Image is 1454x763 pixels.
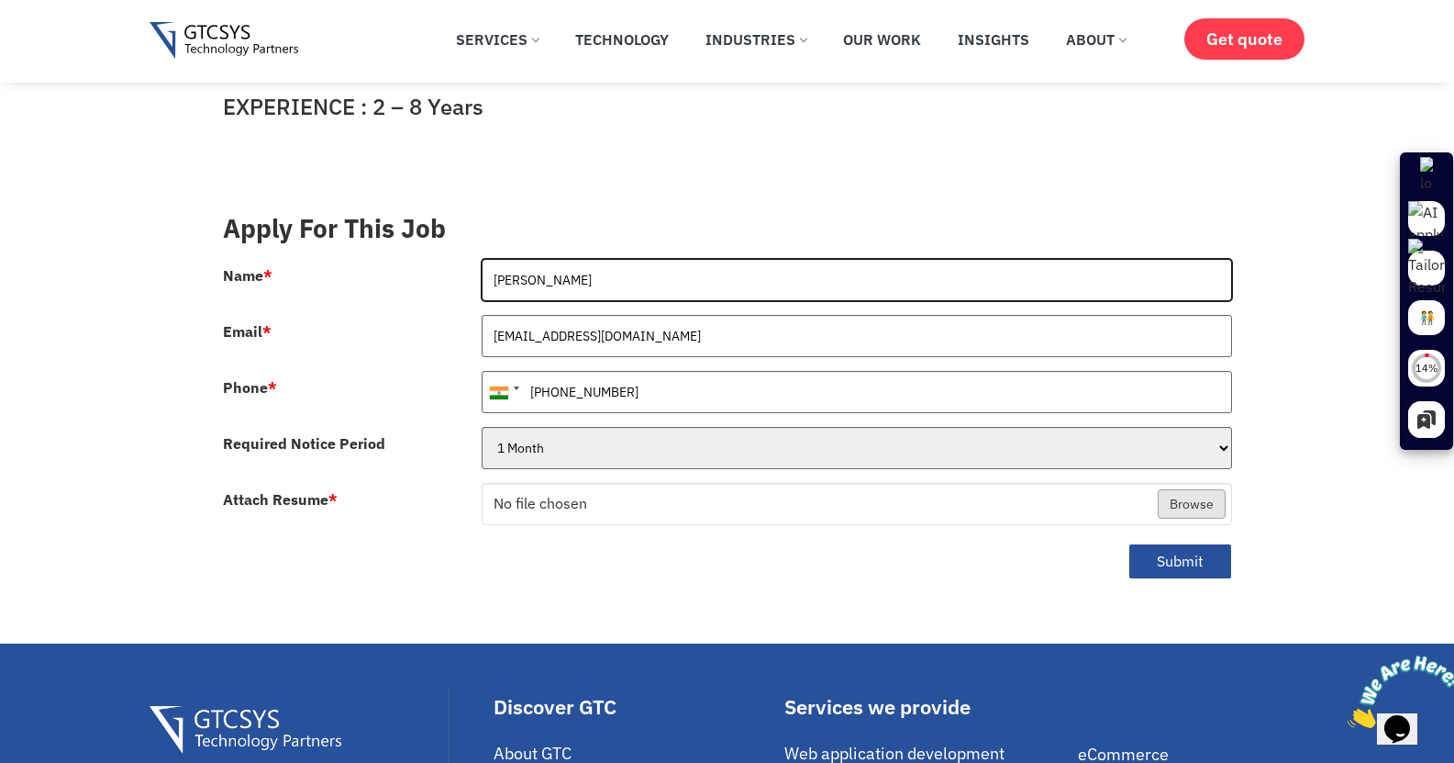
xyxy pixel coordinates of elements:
[829,19,935,60] a: Our Work
[561,19,683,60] a: Technology
[482,371,1232,413] input: 081234 56789
[223,324,272,339] label: Email
[223,436,385,451] label: Required Notice Period
[223,492,338,507] label: Attach Resume
[442,19,552,60] a: Services
[692,19,820,60] a: Industries
[483,372,525,412] div: India (भारत): +91
[150,706,341,755] img: Gtcsys Footer Logo
[223,94,1232,120] h4: EXPERIENCE : 2 – 8 Years
[1340,648,1454,735] iframe: chat widget
[223,268,272,283] label: Name
[784,697,1069,717] div: Services we provide
[1052,19,1139,60] a: About
[223,380,277,395] label: Phone
[7,7,121,80] img: Chat attention grabber
[1128,544,1232,579] button: Submit
[1184,18,1304,60] a: Get quote
[1206,29,1282,49] span: Get quote
[494,697,775,717] div: Discover GTC
[150,22,299,60] img: Gtcsys logo
[223,213,1232,244] h3: Apply For This Job
[944,19,1043,60] a: Insights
